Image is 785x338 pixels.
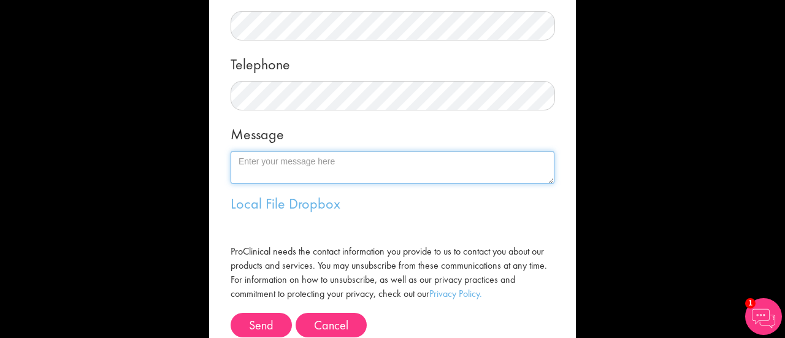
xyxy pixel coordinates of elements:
[231,313,292,337] button: Send
[429,287,482,300] a: Privacy Policy.
[231,245,554,301] label: ProClinical needs the contact information you provide to us to contact you about our products and...
[231,50,290,75] label: Telephone
[745,298,782,335] img: Chatbot
[745,298,756,309] span: 1
[289,194,340,213] a: Dropbox
[231,194,285,213] a: Local File
[296,313,367,337] button: Cancel
[231,120,284,145] label: Message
